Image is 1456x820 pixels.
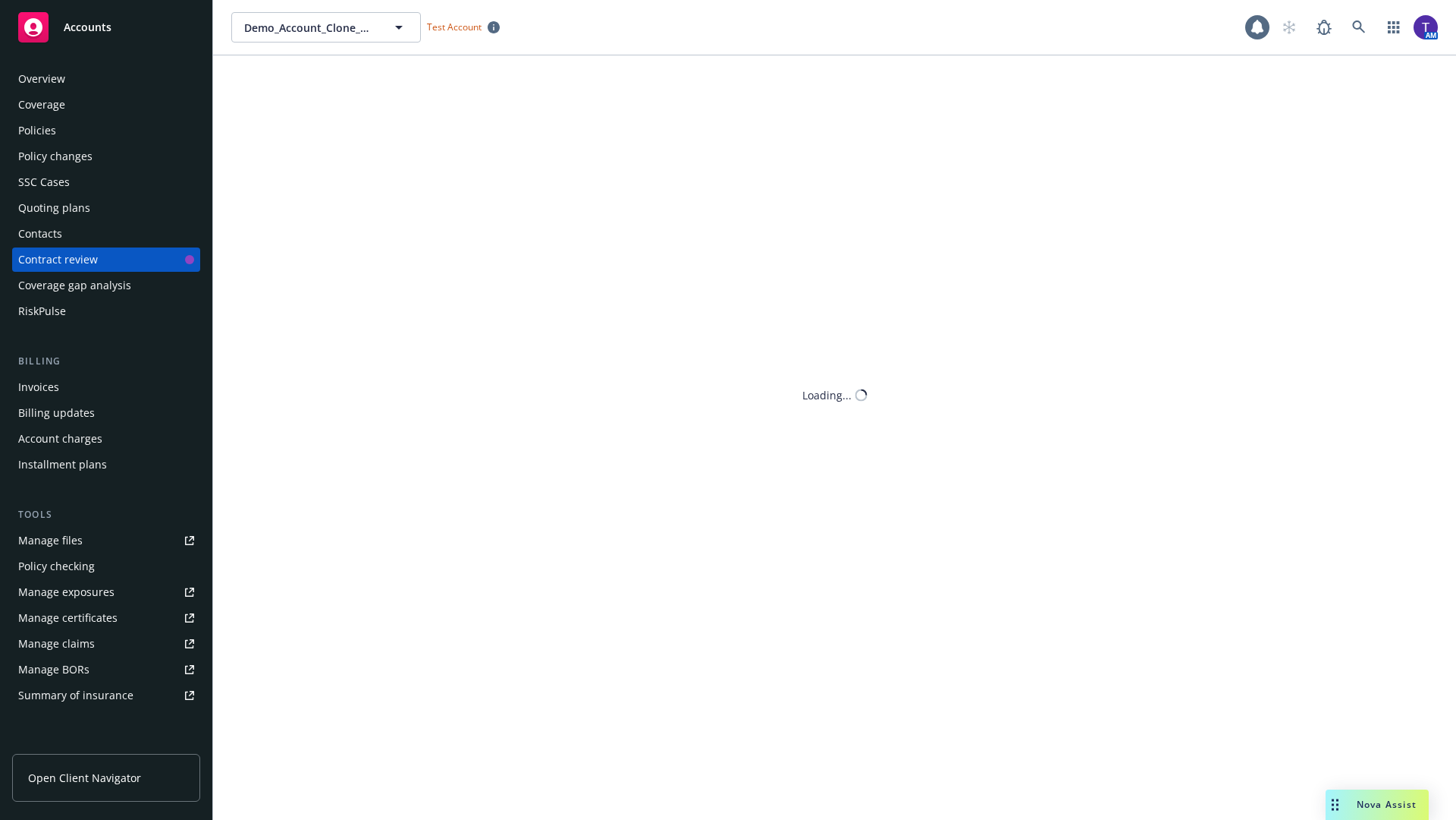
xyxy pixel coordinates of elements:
span: Open Client Navigator [28,770,141,786]
div: SSC Cases [18,170,70,194]
div: Contract review [18,248,98,272]
div: Coverage [18,93,65,117]
div: Overview [18,67,65,91]
a: Switch app [1379,12,1409,43]
a: Account charges [12,427,200,451]
a: Start snowing [1274,12,1304,43]
div: RiskPulse [18,299,66,323]
div: Quoting plans [18,196,90,220]
a: Policies [12,118,200,143]
div: Billing updates [18,401,95,425]
div: Summary of insurance [18,683,133,708]
a: Report a Bug [1309,12,1339,43]
a: Policy changes [12,144,200,169]
div: Manage BORs [18,658,89,682]
a: RiskPulse [12,299,200,323]
div: Tools [12,507,200,522]
div: Manage exposures [18,580,115,604]
div: Installment plans [18,453,107,477]
div: Manage claims [18,632,95,656]
a: Manage BORs [12,658,200,682]
div: Manage certificates [18,606,118,630]
a: Contract review [12,248,200,272]
a: Accounts [12,6,200,49]
div: Billing [12,354,200,369]
span: Accounts [64,21,111,33]
a: Policy checking [12,554,200,579]
a: Summary of insurance [12,683,200,708]
div: Loading... [802,387,852,403]
a: Coverage [12,93,200,117]
button: Demo_Account_Clone_QA_CR_Tests_Prospect [231,12,421,43]
a: Invoices [12,375,200,399]
div: Policies [18,118,56,143]
span: Test Account [421,19,506,35]
div: Coverage gap analysis [18,273,131,298]
a: Manage certificates [12,606,200,630]
a: Billing updates [12,401,200,425]
span: Nova Assist [1357,798,1417,811]
a: Manage exposures [12,580,200,604]
a: SSC Cases [12,170,200,194]
a: Coverage gap analysis [12,273,200,298]
span: Test Account [427,20,482,33]
a: Manage claims [12,632,200,656]
div: Analytics hub [12,738,200,753]
a: Overview [12,67,200,91]
div: Policy changes [18,144,93,169]
div: Policy checking [18,554,95,579]
div: Contacts [18,222,62,246]
a: Installment plans [12,453,200,477]
a: Search [1344,12,1374,43]
button: Nova Assist [1326,790,1429,820]
img: photo [1414,15,1438,39]
div: Drag to move [1326,790,1345,820]
div: Manage files [18,528,83,553]
a: Manage files [12,528,200,553]
a: Quoting plans [12,196,200,220]
div: Invoices [18,375,59,399]
a: Contacts [12,222,200,246]
span: Demo_Account_Clone_QA_CR_Tests_Prospect [244,20,375,36]
div: Account charges [18,427,102,451]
